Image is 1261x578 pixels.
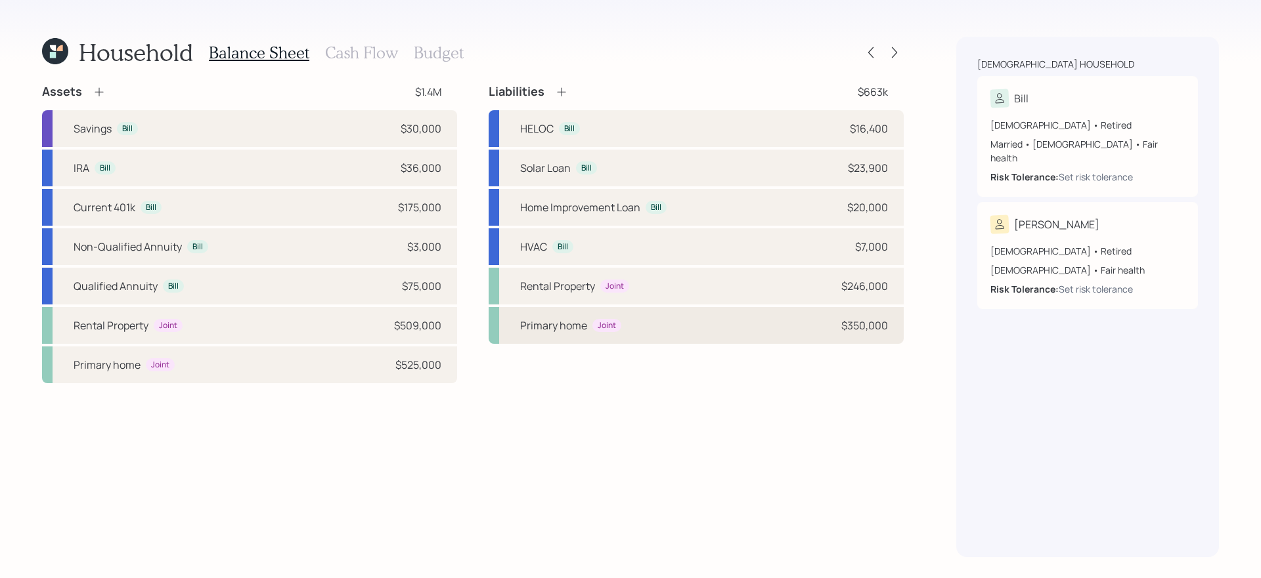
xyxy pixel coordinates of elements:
div: Bill [564,123,575,134]
div: Non-Qualified Annuity [74,239,182,255]
div: Savings [74,121,112,136]
div: $246,000 [841,278,888,294]
div: HVAC [520,239,547,255]
div: $350,000 [841,318,888,333]
div: [DEMOGRAPHIC_DATA] • Retired [990,244,1185,258]
div: Bill [146,202,156,213]
div: [DEMOGRAPHIC_DATA] household [977,58,1134,71]
div: $36,000 [401,160,441,176]
div: Rental Property [74,318,148,333]
div: $7,000 [855,239,888,255]
div: $175,000 [398,199,441,215]
div: Joint [151,360,169,371]
div: Bill [122,123,133,134]
h3: Budget [414,43,464,62]
div: $16,400 [850,121,888,136]
div: Home Improvement Loan [520,199,640,215]
h1: Household [79,38,193,66]
div: $20,000 [847,199,888,215]
div: $525,000 [395,357,441,373]
div: Bill [558,241,568,253]
div: Bill [100,163,110,174]
div: Bill [581,163,592,174]
div: Primary home [74,357,141,373]
div: Joint [159,320,177,331]
h3: Cash Flow [325,43,398,62]
div: $663k [858,84,888,100]
div: Bill [192,241,203,253]
div: Joint [598,320,616,331]
div: $509,000 [394,318,441,333]
h3: Balance Sheet [209,43,309,62]
h4: Assets [42,85,82,99]
div: Bill [168,281,179,292]
div: Set risk tolerance [1059,170,1133,184]
div: [DEMOGRAPHIC_DATA] • Retired [990,118,1185,132]
div: Solar Loan [520,160,571,176]
div: HELOC [520,121,554,136]
div: Bill [651,202,661,213]
div: Bill [1014,91,1029,106]
div: $23,900 [848,160,888,176]
div: Primary home [520,318,587,333]
b: Risk Tolerance: [990,283,1059,295]
div: Set risk tolerance [1059,282,1133,296]
div: Rental Property [520,278,595,294]
div: $1.4M [415,84,441,100]
div: $30,000 [401,121,441,136]
div: $75,000 [402,278,441,294]
h4: Liabilities [489,85,544,99]
div: IRA [74,160,89,176]
div: Qualified Annuity [74,278,158,294]
div: Married • [DEMOGRAPHIC_DATA] • Fair health [990,137,1185,165]
div: $3,000 [407,239,441,255]
div: [PERSON_NAME] [1014,217,1099,232]
div: Current 401k [74,199,135,215]
b: Risk Tolerance: [990,171,1059,183]
div: Joint [606,281,624,292]
div: [DEMOGRAPHIC_DATA] • Fair health [990,263,1185,277]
